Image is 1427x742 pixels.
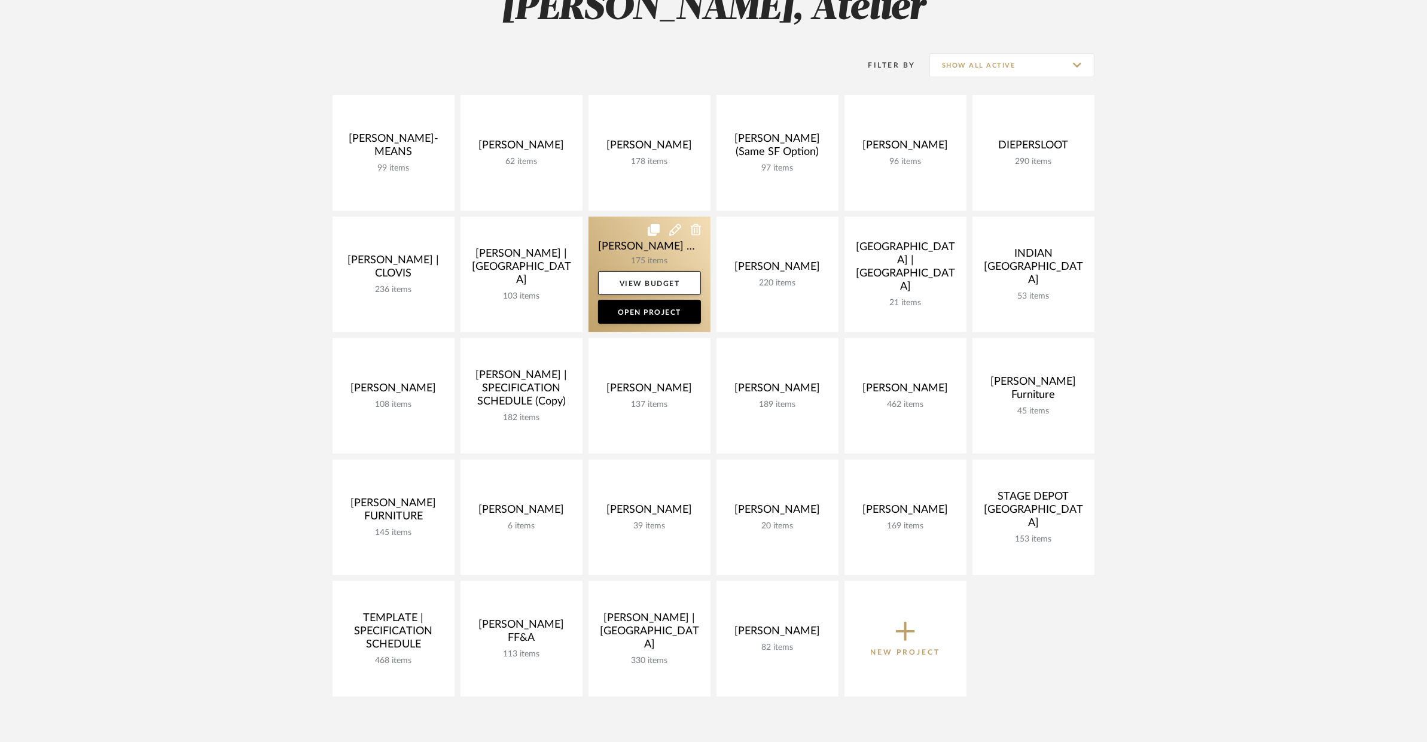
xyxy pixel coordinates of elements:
div: [PERSON_NAME] FURNITURE [342,497,445,528]
div: 39 items [598,521,701,531]
div: [GEOGRAPHIC_DATA] | [GEOGRAPHIC_DATA] [854,241,957,298]
div: 108 items [342,400,445,410]
div: [PERSON_NAME] [726,625,829,643]
div: 178 items [598,157,701,167]
div: [PERSON_NAME] [598,503,701,521]
div: 290 items [982,157,1085,167]
div: 103 items [470,291,573,302]
div: 45 items [982,406,1085,416]
div: [PERSON_NAME] [470,503,573,521]
div: DIEPERSLOOT [982,139,1085,157]
div: 62 items [470,157,573,167]
div: [PERSON_NAME] [854,139,957,157]
div: Filter By [853,59,916,71]
div: [PERSON_NAME] | CLOVIS [342,254,445,285]
div: 153 items [982,534,1085,545]
div: 53 items [982,291,1085,302]
div: [PERSON_NAME] [470,139,573,157]
div: 330 items [598,656,701,666]
div: STAGE DEPOT [GEOGRAPHIC_DATA] [982,490,1085,534]
div: 6 items [470,521,573,531]
div: [PERSON_NAME]-MEANS [342,132,445,163]
div: [PERSON_NAME] [854,382,957,400]
div: TEMPLATE | SPECIFICATION SCHEDULE [342,612,445,656]
div: 99 items [342,163,445,174]
a: Open Project [598,300,701,324]
div: 462 items [854,400,957,410]
div: INDIAN [GEOGRAPHIC_DATA] [982,247,1085,291]
div: [PERSON_NAME] | [GEOGRAPHIC_DATA] [598,612,701,656]
div: 113 items [470,649,573,659]
div: [PERSON_NAME] [342,382,445,400]
div: [PERSON_NAME] (Same SF Option) [726,132,829,163]
div: [PERSON_NAME] [854,503,957,521]
div: 236 items [342,285,445,295]
div: [PERSON_NAME] Furniture [982,375,1085,406]
div: [PERSON_NAME] [726,503,829,521]
div: 189 items [726,400,829,410]
div: 182 items [470,413,573,423]
div: [PERSON_NAME] FF&A [470,618,573,649]
div: [PERSON_NAME] | [GEOGRAPHIC_DATA] [470,247,573,291]
div: [PERSON_NAME] [726,382,829,400]
div: 145 items [342,528,445,538]
div: 137 items [598,400,701,410]
div: 82 items [726,643,829,653]
div: [PERSON_NAME] | SPECIFICATION SCHEDULE (Copy) [470,369,573,413]
p: New Project [871,646,941,658]
div: 97 items [726,163,829,174]
div: [PERSON_NAME] [598,382,701,400]
a: View Budget [598,271,701,295]
div: 20 items [726,521,829,531]
div: 468 items [342,656,445,666]
div: 21 items [854,298,957,308]
button: New Project [844,581,966,697]
div: 169 items [854,521,957,531]
div: [PERSON_NAME] [598,139,701,157]
div: [PERSON_NAME] [726,260,829,278]
div: 220 items [726,278,829,288]
div: 96 items [854,157,957,167]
